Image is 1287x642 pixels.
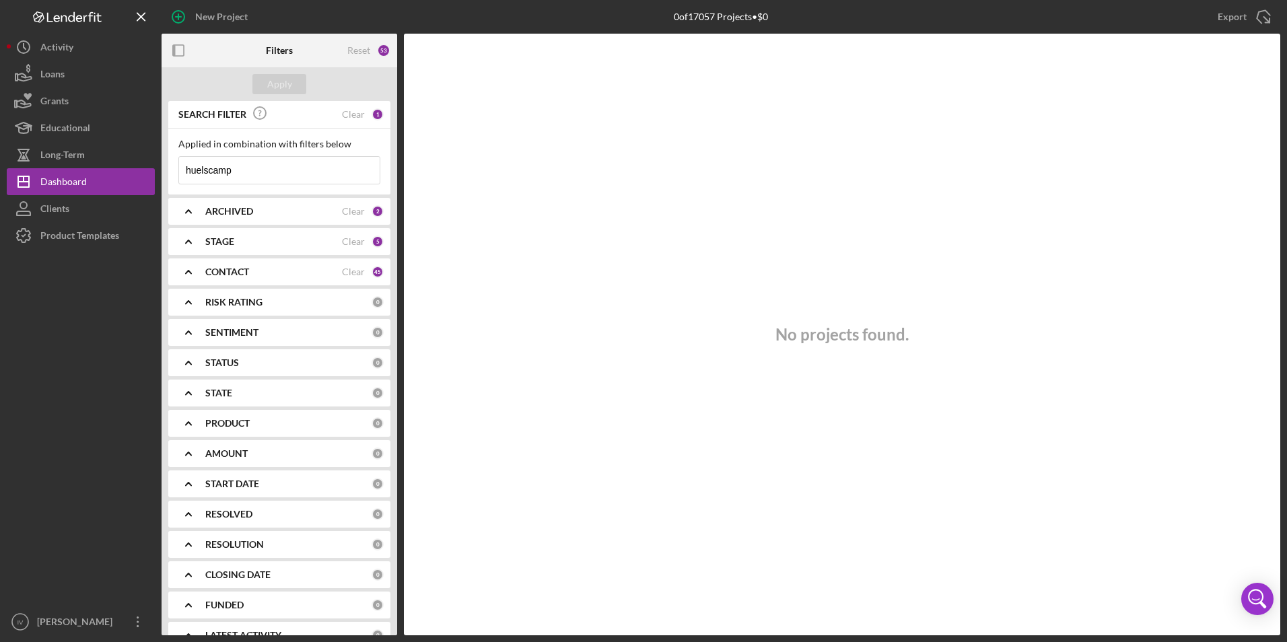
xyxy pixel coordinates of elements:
b: LATEST ACTIVITY [205,630,281,641]
b: AMOUNT [205,448,248,459]
button: Clients [7,195,155,222]
b: PRODUCT [205,418,250,429]
b: START DATE [205,478,259,489]
div: 1 [372,108,384,120]
div: Apply [267,74,292,94]
div: 0 [372,599,384,611]
div: 0 [372,296,384,308]
div: Activity [40,34,73,64]
b: SEARCH FILTER [178,109,246,120]
div: 0 [372,357,384,369]
div: 0 [372,508,384,520]
div: 0 [372,629,384,641]
div: Clear [342,109,365,120]
button: Export [1204,3,1280,30]
b: RISK RATING [205,297,263,308]
b: SENTIMENT [205,327,258,338]
b: CLOSING DATE [205,569,271,580]
b: Filters [266,45,293,56]
div: 0 [372,417,384,429]
button: Educational [7,114,155,141]
button: New Project [162,3,261,30]
div: Dashboard [40,168,87,199]
div: Grants [40,87,69,118]
div: Product Templates [40,222,119,252]
h3: No projects found. [775,325,909,344]
div: Clear [342,266,365,277]
div: 0 [372,538,384,550]
div: Long-Term [40,141,85,172]
div: Export [1218,3,1247,30]
div: Loans [40,61,65,91]
div: 0 [372,569,384,581]
div: Clear [342,206,365,217]
b: ARCHIVED [205,206,253,217]
div: 45 [372,266,384,278]
button: Grants [7,87,155,114]
b: FUNDED [205,600,244,610]
div: [PERSON_NAME] [34,608,121,639]
div: 5 [372,236,384,248]
div: 0 [372,448,384,460]
div: Educational [40,114,90,145]
div: 0 of 17057 Projects • $0 [674,11,768,22]
button: IV[PERSON_NAME] [7,608,155,635]
b: RESOLVED [205,509,252,520]
button: Product Templates [7,222,155,249]
div: 0 [372,387,384,399]
button: Activity [7,34,155,61]
div: 0 [372,326,384,338]
b: STATE [205,388,232,398]
b: RESOLUTION [205,539,264,550]
div: Clear [342,236,365,247]
div: Clients [40,195,69,225]
div: New Project [195,3,248,30]
b: STAGE [205,236,234,247]
div: 53 [377,44,390,57]
button: Dashboard [7,168,155,195]
text: IV [17,618,24,626]
div: Open Intercom Messenger [1241,583,1274,615]
b: CONTACT [205,266,249,277]
div: 0 [372,478,384,490]
b: STATUS [205,357,239,368]
button: Long-Term [7,141,155,168]
div: Reset [347,45,370,56]
button: Loans [7,61,155,87]
div: 2 [372,205,384,217]
div: Applied in combination with filters below [178,139,380,149]
button: Apply [252,74,306,94]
